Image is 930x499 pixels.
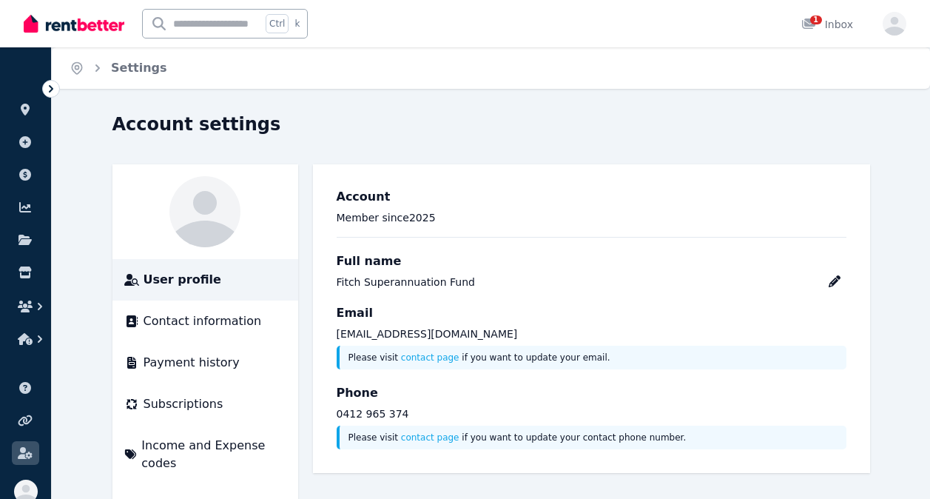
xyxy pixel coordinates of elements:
[401,352,459,363] a: contact page
[337,384,846,402] h3: Phone
[144,395,223,413] span: Subscriptions
[124,271,286,289] a: User profile
[144,312,262,330] span: Contact information
[337,210,846,225] p: Member since 2025
[337,406,846,421] p: 0412 965 374
[144,354,240,372] span: Payment history
[124,437,286,472] a: Income and Expense codes
[24,13,124,35] img: RentBetter
[348,352,838,364] p: Please visit if you want to update your email.
[144,271,221,289] span: User profile
[337,252,846,270] h3: Full name
[266,14,289,33] span: Ctrl
[124,312,286,330] a: Contact information
[112,113,281,136] h1: Account settings
[337,326,846,341] p: [EMAIL_ADDRESS][DOMAIN_NAME]
[124,354,286,372] a: Payment history
[337,188,846,206] h3: Account
[111,61,167,75] a: Settings
[337,304,846,322] h3: Email
[401,432,459,443] a: contact page
[141,437,286,472] span: Income and Expense codes
[337,275,475,289] div: Fitch Superannuation Fund
[124,395,286,413] a: Subscriptions
[810,16,822,24] span: 1
[52,47,185,89] nav: Breadcrumb
[801,17,853,32] div: Inbox
[348,432,838,443] p: Please visit if you want to update your contact phone number.
[294,18,300,30] span: k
